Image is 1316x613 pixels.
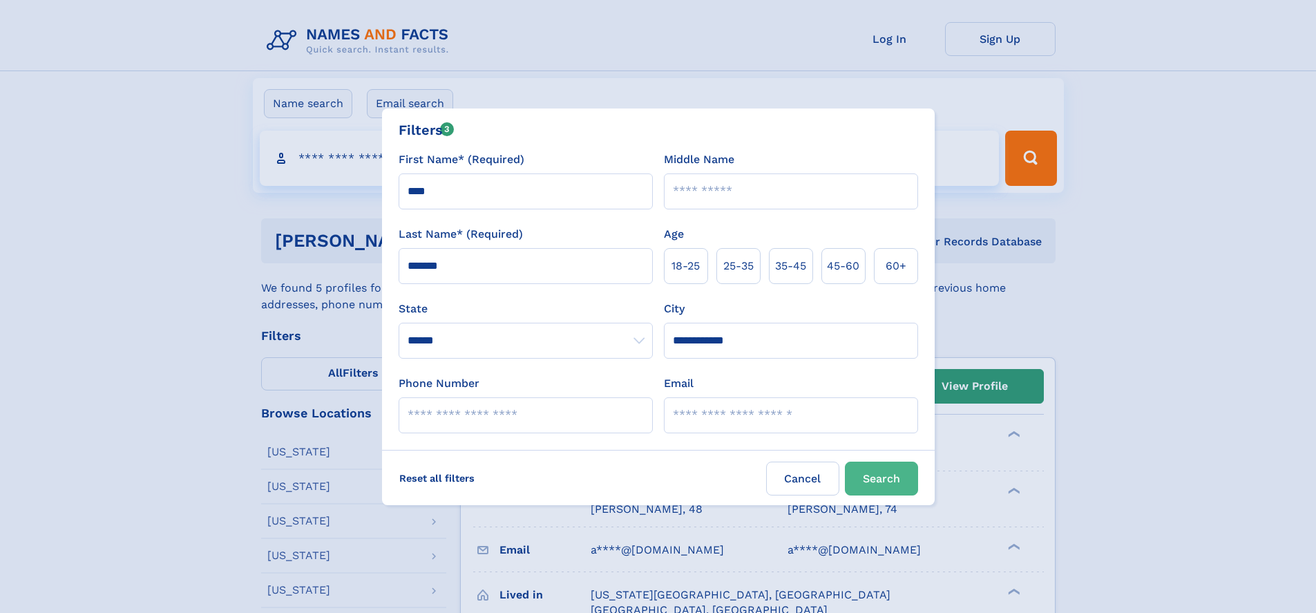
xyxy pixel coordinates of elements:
label: City [664,301,685,317]
label: Cancel [766,462,839,496]
label: Age [664,226,684,243]
label: Email [664,375,694,392]
div: Filters [399,120,455,140]
label: First Name* (Required) [399,151,524,168]
span: 25‑35 [723,258,754,274]
label: Last Name* (Required) [399,226,523,243]
span: 60+ [886,258,906,274]
label: State [399,301,653,317]
span: 45‑60 [827,258,859,274]
label: Phone Number [399,375,479,392]
label: Reset all filters [390,462,484,495]
label: Middle Name [664,151,734,168]
button: Search [845,462,918,496]
span: 18‑25 [671,258,700,274]
span: 35‑45 [775,258,806,274]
